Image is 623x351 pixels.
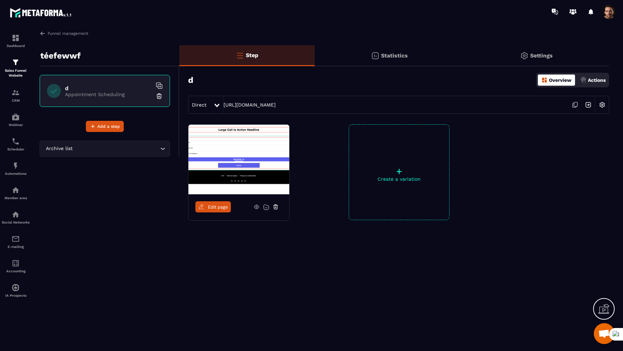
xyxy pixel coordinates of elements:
[65,85,152,92] h6: d
[2,196,30,200] p: Member area
[11,235,20,243] img: email
[246,52,258,58] p: Step
[2,83,30,108] a: formationformationCRM
[349,176,449,182] p: Create a variation
[582,98,595,111] img: arrow-next.bcc2205e.svg
[11,34,20,42] img: formation
[74,145,159,153] input: Search for option
[40,141,170,157] div: Search for option
[588,77,606,83] p: Actions
[40,30,46,37] img: arrow
[594,323,615,344] div: Mở cuộc trò chuyện
[541,77,548,83] img: dashboard-orange.40269519.svg
[11,58,20,67] img: formation
[97,123,120,130] span: Add a step
[192,102,207,108] span: Direct
[2,220,30,224] p: Social Networks
[2,181,30,205] a: automationsautomationsMember area
[2,108,30,132] a: automationsautomationsWebinar
[11,162,20,170] img: automations
[2,68,30,78] p: Sales Funnel Website
[195,201,231,212] a: Edit page
[2,172,30,175] p: Automations
[381,52,408,59] p: Statistics
[11,137,20,146] img: scheduler
[2,245,30,249] p: E-mailing
[40,49,81,63] p: téefewwf
[2,132,30,156] a: schedulerschedulerScheduler
[2,147,30,151] p: Scheduler
[44,145,74,153] span: Archive list
[188,125,289,194] img: image
[530,52,553,59] p: Settings
[2,123,30,127] p: Webinar
[208,204,228,210] span: Edit page
[2,205,30,229] a: social-networksocial-networkSocial Networks
[86,121,124,132] button: Add a step
[11,210,20,219] img: social-network
[10,6,72,19] img: logo
[2,156,30,181] a: automationsautomationsAutomations
[596,98,609,111] img: setting-w.858f3a88.svg
[11,88,20,97] img: formation
[2,229,30,254] a: emailemailE-mailing
[580,77,586,83] img: actions.d6e523a2.png
[65,92,152,97] p: Appointment Scheduling
[236,51,244,60] img: bars-o.4a397970.svg
[2,29,30,53] a: formationformationDashboard
[11,283,20,292] img: automations
[2,294,30,297] p: IA Prospects
[11,259,20,267] img: accountant
[520,52,528,60] img: setting-gr.5f69749f.svg
[156,93,163,100] img: trash
[549,77,572,83] p: Overview
[224,102,276,108] a: [URL][DOMAIN_NAME]
[2,44,30,48] p: Dashboard
[349,166,449,176] p: +
[40,30,88,37] a: Funnel management
[371,52,379,60] img: stats.20deebd0.svg
[2,99,30,102] p: CRM
[11,113,20,121] img: automations
[2,53,30,83] a: formationformationSales Funnel Website
[188,75,193,85] h3: d
[2,254,30,278] a: accountantaccountantAccounting
[11,186,20,194] img: automations
[2,269,30,273] p: Accounting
